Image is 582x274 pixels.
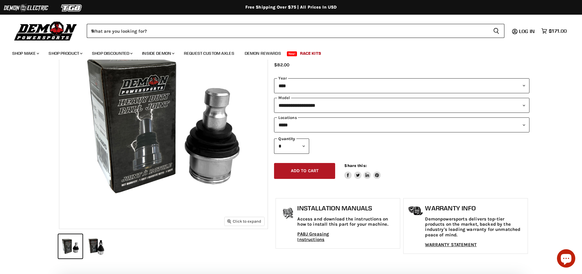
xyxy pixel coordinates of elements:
span: Click to expand [227,219,261,224]
aside: Share this: [344,163,381,179]
select: year [274,78,529,93]
span: Share this: [344,163,366,168]
button: Search [488,24,504,38]
img: IMAGE [59,20,268,229]
select: modal-name [274,98,529,113]
img: install_manual-icon.png [280,206,296,221]
a: Shop Discounted [87,47,136,60]
select: Quantity [274,139,309,154]
button: IMAGE thumbnail [58,234,82,258]
img: Demon Electric Logo 2 [3,2,49,14]
button: Add to cart [274,163,335,179]
h1: Installation Manuals [297,205,397,212]
a: Request Custom Axles [179,47,239,60]
span: Add to cart [291,168,319,173]
a: Demon Rewards [240,47,286,60]
a: Race Kits [295,47,326,60]
a: Log in [516,28,538,34]
span: Log in [519,28,535,34]
a: Shop Product [44,47,86,60]
p: Demonpowersports delivers top-tier products on the market, backed by the industry's leading warra... [425,217,525,238]
inbox-online-store-chat: Shopify online store chat [555,249,577,269]
img: warranty-icon.png [408,206,423,216]
img: Demon Powersports [12,20,79,42]
img: TGB Logo 2 [49,2,95,14]
a: PABJ Greasing Instructions [297,231,347,242]
select: keys [274,117,529,132]
input: When autocomplete results are available use up and down arrows to review and enter to select [87,24,488,38]
p: Access and download the instructions on how to install this part for your machine. [297,217,397,227]
ul: Main menu [8,45,565,60]
div: Free Shipping Over $75 | All Prices In USD [47,5,536,10]
span: $82.00 [274,62,289,68]
button: Click to expand [225,217,264,225]
a: Inside Demon [137,47,178,60]
form: Product [87,24,504,38]
span: New! [287,51,297,56]
button: IMAGE thumbnail [84,234,108,258]
a: Shop Make [8,47,43,60]
a: $171.00 [538,27,570,35]
h1: Warranty Info [425,205,525,212]
a: WARRANTY STATEMENT [425,242,477,247]
span: $171.00 [549,28,567,34]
